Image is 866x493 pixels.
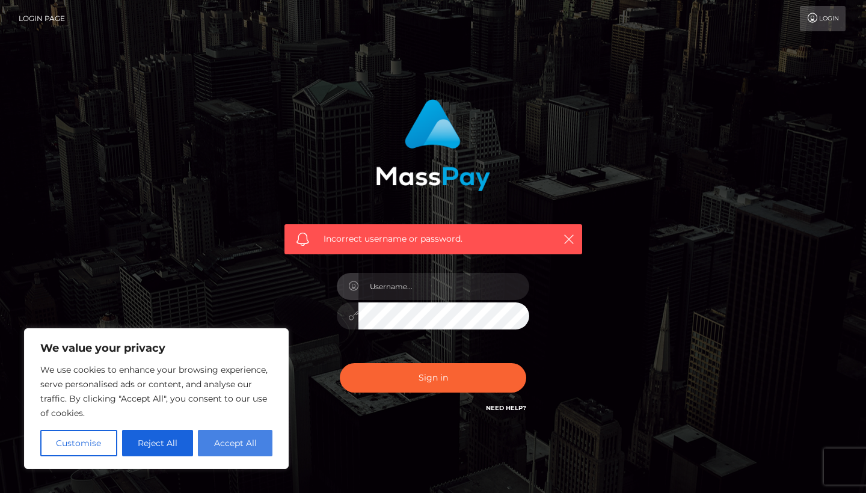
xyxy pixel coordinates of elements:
button: Reject All [122,430,194,456]
a: Login [800,6,846,31]
a: Need Help? [486,404,526,412]
span: Incorrect username or password. [324,233,543,245]
button: Accept All [198,430,272,456]
input: Username... [358,273,529,300]
button: Customise [40,430,117,456]
div: We value your privacy [24,328,289,469]
a: Login Page [19,6,65,31]
button: Sign in [340,363,526,393]
p: We value your privacy [40,341,272,355]
p: We use cookies to enhance your browsing experience, serve personalised ads or content, and analys... [40,363,272,420]
img: MassPay Login [376,99,490,191]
